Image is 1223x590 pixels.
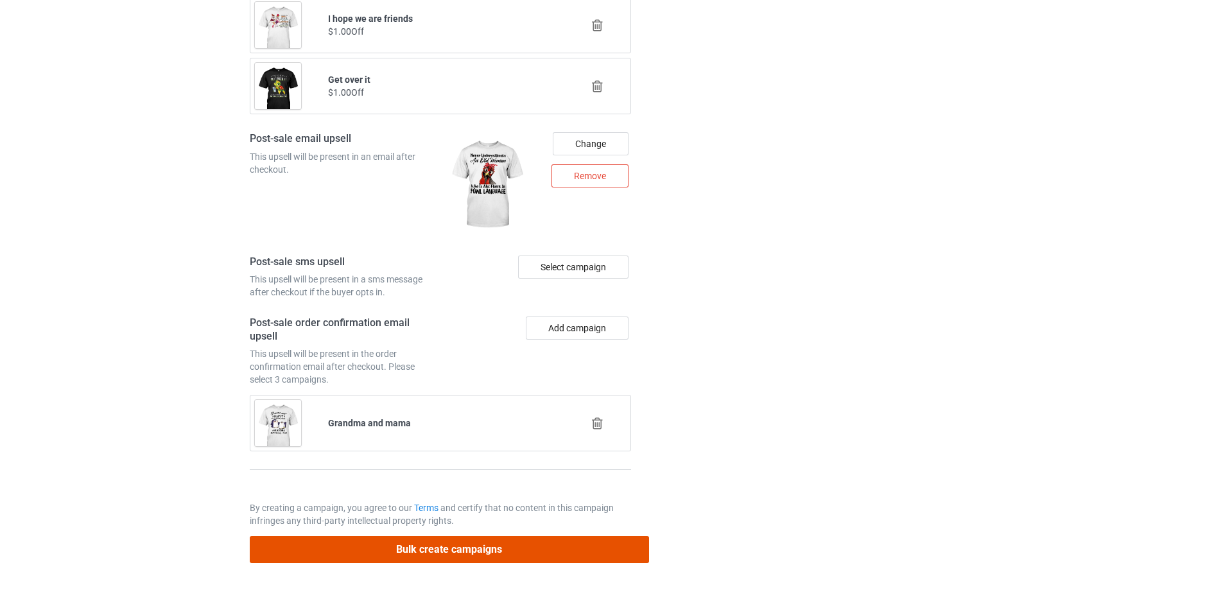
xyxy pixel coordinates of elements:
h4: Post-sale email upsell [250,132,436,146]
b: Grandma and mama [328,418,411,428]
div: Remove [551,164,629,187]
button: Add campaign [526,317,629,340]
div: This upsell will be present in the order confirmation email after checkout. Please select 3 campa... [250,347,436,386]
div: This upsell will be present in an email after checkout. [250,150,436,176]
div: $1.00 Off [328,25,553,38]
p: By creating a campaign, you agree to our and certify that no content in this campaign infringes a... [250,501,631,527]
img: regular.jpg [445,132,529,238]
b: Get over it [328,74,370,85]
button: Bulk create campaigns [250,536,649,562]
div: Change [553,132,629,155]
h4: Post-sale sms upsell [250,256,436,269]
b: I hope we are friends [328,13,413,24]
div: This upsell will be present in a sms message after checkout if the buyer opts in. [250,273,436,299]
a: Terms [414,503,438,513]
div: $1.00 Off [328,86,553,99]
h4: Post-sale order confirmation email upsell [250,317,436,343]
div: Select campaign [518,256,629,279]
